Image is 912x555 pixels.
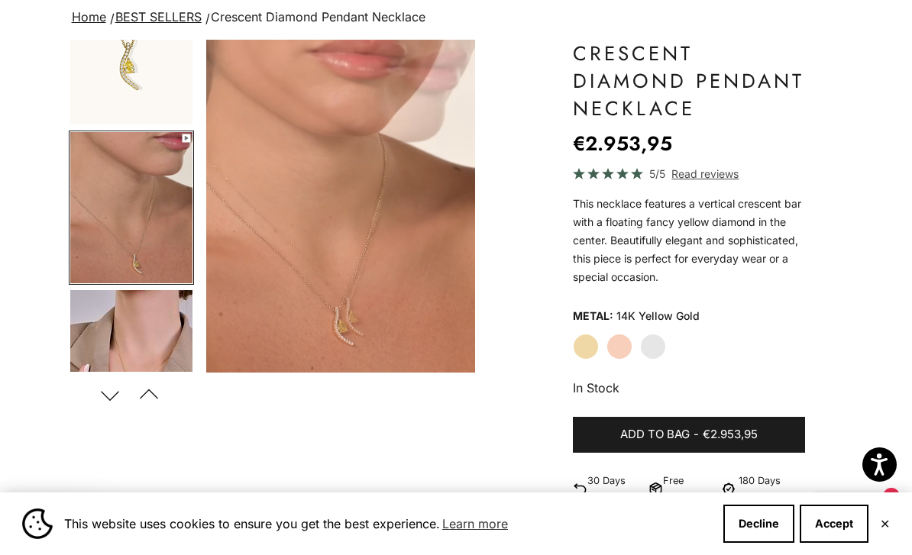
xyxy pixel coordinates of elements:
p: Free Shipping [663,473,713,505]
span: Crescent Diamond Pendant Necklace [211,9,425,24]
p: 30 Days Return [587,473,642,505]
button: Go to item 5 [69,289,194,443]
span: €2.953,95 [703,425,758,444]
span: Add to bag [620,425,690,444]
video: #YellowGold #RoseGold #WhiteGold [206,40,475,373]
img: #YellowGold #RoseGold #WhiteGold [70,290,192,441]
p: 180 Days Warranty [739,473,805,505]
h1: Crescent Diamond Pendant Necklace [573,40,806,122]
a: Learn more [440,512,510,535]
span: This website uses cookies to ensure you get the best experience. [64,512,711,535]
a: 5/5 Read reviews [573,165,806,182]
img: Cookie banner [22,508,53,539]
sale-price: €2.953,95 [573,128,672,159]
button: Close [880,519,890,528]
legend: Metal: [573,305,613,328]
button: Accept [800,505,868,543]
span: 5/5 [649,165,665,182]
variant-option-value: 14K Yellow Gold [616,305,700,328]
button: Add to bag-€2.953,95 [573,417,806,453]
button: Go to item 4 [69,131,194,285]
div: Item 4 of 17 [206,40,475,373]
span: Read reviews [671,165,739,182]
div: This necklace features a vertical crescent bar with a floating fancy yellow diamond in the center... [573,195,806,286]
a: BEST SELLERS [115,9,202,24]
p: In Stock [573,378,806,398]
button: Decline [723,505,794,543]
nav: breadcrumbs [69,7,844,28]
img: #YellowGold #RoseGold #WhiteGold [70,132,192,283]
a: Home [72,9,106,24]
